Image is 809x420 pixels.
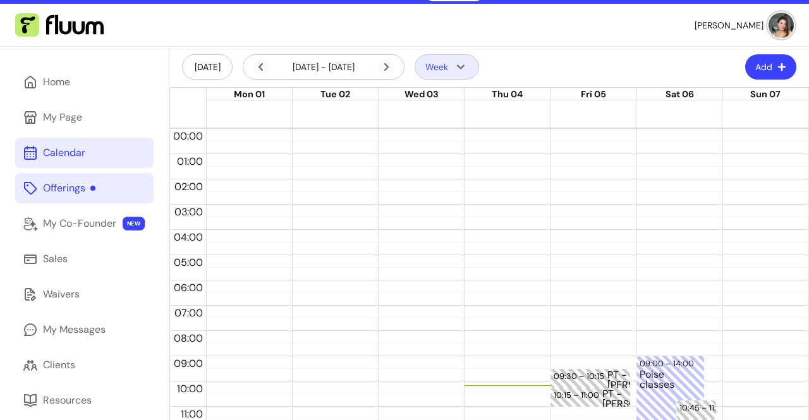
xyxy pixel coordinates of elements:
div: 10:15 – 11:00PT - [PERSON_NAME] [550,388,630,407]
span: 06:00 [171,281,206,294]
span: Wed 03 [404,88,439,100]
div: 10:15 – 11:00 [554,389,602,401]
div: My Messages [43,322,106,337]
span: NEW [123,217,145,231]
button: Tue 02 [320,88,350,102]
div: Resources [43,393,92,408]
button: Mon 01 [234,88,265,102]
div: Sales [43,251,68,267]
button: Sun 07 [750,88,781,102]
a: Offerings [15,173,154,203]
div: 09:30 – 10:15 [554,370,607,382]
button: avatar[PERSON_NAME] [695,13,794,38]
div: Offerings [43,181,95,196]
span: 09:00 [171,357,206,370]
a: Sales [15,244,154,274]
span: 10:00 [174,382,206,395]
span: 02:00 [171,180,206,193]
div: [DATE] - [DATE] [253,59,394,75]
span: 07:00 [171,306,206,320]
span: 01:00 [174,155,206,168]
button: Sat 06 [666,88,694,102]
div: Calendar [43,145,85,160]
span: Mon 01 [234,88,265,100]
button: Wed 03 [404,88,439,102]
span: [PERSON_NAME] [695,19,763,32]
div: Home [43,75,70,90]
img: avatar [769,13,794,38]
button: Fri 05 [581,88,606,102]
div: My Co-Founder [43,216,116,231]
a: Waivers [15,279,154,309]
a: Clients [15,350,154,380]
div: My Page [43,110,82,125]
span: 04:00 [171,231,206,244]
div: 09:30 – 10:15PT - [PERSON_NAME] [550,369,630,388]
button: Week [415,54,479,80]
a: Calendar [15,138,154,168]
div: 10:45 – 11:30 [679,402,730,414]
span: 03:00 [171,205,206,219]
div: PT - [PERSON_NAME] [602,389,676,405]
span: 00:00 [170,129,206,143]
span: Thu 04 [492,88,523,100]
span: 05:00 [171,256,206,269]
div: Clients [43,357,75,373]
span: 08:00 [171,332,206,345]
a: Home [15,67,154,97]
div: 09:00 – 14:00 [640,357,697,369]
span: Tue 02 [320,88,350,100]
a: Resources [15,385,154,416]
button: Add [745,54,796,80]
button: Thu 04 [492,88,523,102]
img: Fluum Logo [15,13,104,37]
div: Waivers [43,287,80,302]
a: My Co-Founder NEW [15,208,154,239]
span: Sat 06 [666,88,694,100]
a: My Messages [15,315,154,345]
span: Fri 05 [581,88,606,100]
button: [DATE] [182,54,233,80]
div: PT - [PERSON_NAME] [607,370,681,387]
a: My Page [15,102,154,133]
div: 10:45 – 11:30 [676,400,716,419]
span: Sun 07 [750,88,781,100]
